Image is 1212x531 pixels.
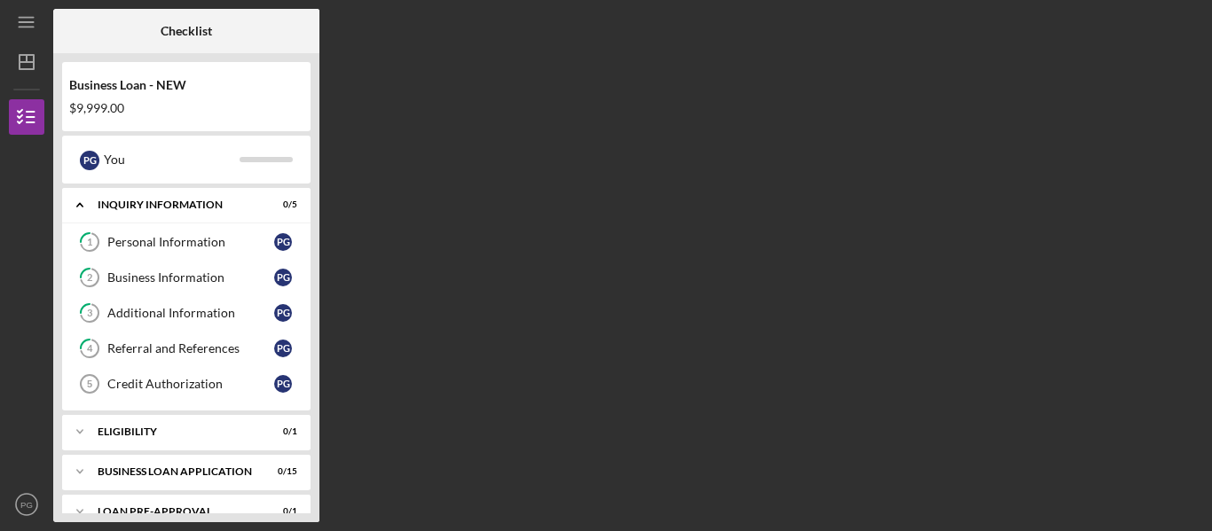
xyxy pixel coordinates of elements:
[107,341,274,355] div: Referral and References
[274,340,292,357] div: P G
[265,466,297,477] div: 0 / 15
[71,224,302,260] a: 1Personal InformationPG
[107,235,274,249] div: Personal Information
[107,306,274,320] div: Additional Information
[69,101,303,115] div: $9,999.00
[274,375,292,393] div: P G
[87,308,92,319] tspan: 3
[107,377,274,391] div: Credit Authorization
[69,78,303,92] div: Business Loan - NEW
[274,304,292,322] div: P G
[161,24,212,38] b: Checklist
[80,151,99,170] div: P G
[274,269,292,286] div: P G
[20,500,33,510] text: PG
[71,366,302,402] a: 5Credit AuthorizationPG
[274,233,292,251] div: P G
[71,295,302,331] a: 3Additional InformationPG
[71,331,302,366] a: 4Referral and ReferencesPG
[98,506,253,517] div: LOAN PRE-APPROVAL
[87,343,93,355] tspan: 4
[87,379,92,389] tspan: 5
[98,199,253,210] div: INQUIRY INFORMATION
[87,272,92,284] tspan: 2
[87,237,92,248] tspan: 1
[265,199,297,210] div: 0 / 5
[71,260,302,295] a: 2Business InformationPG
[98,466,253,477] div: BUSINESS LOAN APPLICATION
[104,144,240,175] div: You
[9,487,44,522] button: PG
[107,270,274,285] div: Business Information
[265,506,297,517] div: 0 / 1
[265,426,297,437] div: 0 / 1
[98,426,253,437] div: ELIGIBILITY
